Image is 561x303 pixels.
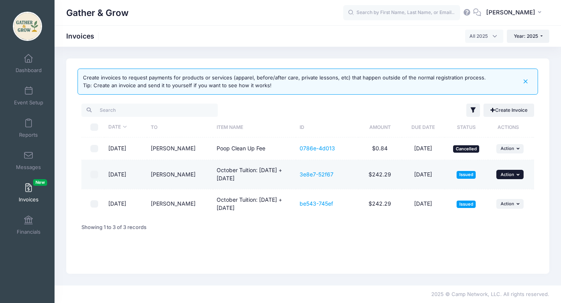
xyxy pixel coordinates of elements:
a: Messages [10,147,47,174]
span: All 2025 [465,30,503,43]
button: [PERSON_NAME] [481,4,549,22]
span: Invoices [19,196,39,203]
span: Cancelled [453,145,479,153]
span: New [33,179,47,186]
span: Dashboard [16,67,42,74]
span: Action [501,172,514,177]
th: Item Name: activate to sort column ascending [213,117,296,137]
span: Year: 2025 [514,33,538,39]
span: Issued [457,171,476,178]
td: $242.29 [358,189,402,218]
span: Financials [17,229,41,235]
td: [DATE] [104,137,147,160]
a: Reports [10,115,47,142]
td: [DATE] [402,189,445,218]
span: Reports [19,132,38,138]
td: $0.84 [358,137,402,160]
div: Showing 1 to 3 of 3 records [81,218,146,236]
th: Amount: activate to sort column ascending [358,117,402,137]
span: Action [501,201,514,206]
th: To: activate to sort column ascending [147,117,213,137]
a: 0786e-4d013 [300,145,335,151]
th: Due Date: activate to sort column ascending [402,117,445,137]
a: Dashboard [10,50,47,77]
td: [DATE] [104,160,147,189]
a: InvoicesNew [10,179,47,206]
td: October Tuition: [DATE] + [DATE] [213,160,296,189]
span: Event Setup [14,99,43,106]
span: Action [501,146,514,151]
a: 3e8e7-52f67 [300,171,333,178]
h1: Gather & Grow [66,4,129,22]
h1: Invoices [66,32,101,40]
a: be543-745ef [300,200,333,207]
button: Action [496,199,524,208]
span: All 2025 [469,33,488,40]
td: [PERSON_NAME] [147,189,213,218]
input: Search by First Name, Last Name, or Email... [343,5,460,21]
td: [PERSON_NAME] [147,137,213,160]
td: [DATE] [402,160,445,189]
td: [DATE] [104,189,147,218]
th: ID: activate to sort column ascending [296,117,358,137]
span: Issued [457,201,476,208]
td: [PERSON_NAME] [147,160,213,189]
button: Action [496,144,524,153]
td: $242.29 [358,160,402,189]
th: Date: activate to sort column ascending [104,117,147,137]
span: 2025 © Camp Network, LLC. All rights reserved. [431,291,549,297]
span: [PERSON_NAME] [486,8,535,17]
td: [DATE] [402,137,445,160]
th: Status: activate to sort column ascending [445,117,488,137]
td: Poop Clean Up Fee [213,137,296,160]
button: Action [496,170,524,179]
a: Create Invoice [483,104,534,117]
button: Year: 2025 [507,30,549,43]
div: Create invoices to request payments for products or services (apparel, before/after care, private... [83,74,486,89]
input: Search [81,104,218,117]
a: Financials [10,211,47,239]
img: Gather & Grow [13,12,42,41]
span: Messages [16,164,41,171]
td: October Tuition: [DATE] + [DATE] [213,189,296,218]
th: Actions [488,117,532,137]
a: Event Setup [10,82,47,109]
